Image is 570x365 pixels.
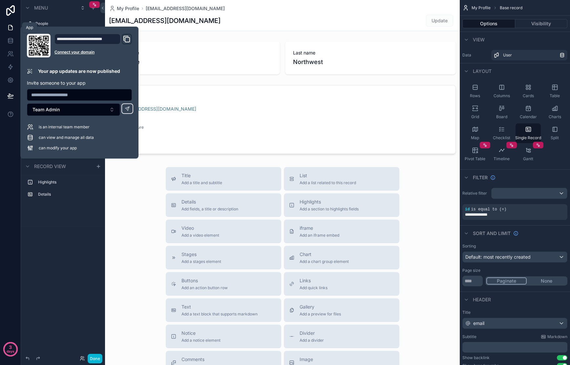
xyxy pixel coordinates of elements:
[462,251,567,263] button: Default: most recently created
[462,19,515,28] button: Options
[523,156,533,161] span: Gantt
[542,123,567,143] button: Split
[34,5,48,11] span: Menu
[516,102,541,122] button: Calendar
[38,180,98,185] label: Highlights
[39,135,94,140] span: can view and manage all data
[473,296,491,303] span: Header
[515,19,568,28] button: Visibility
[39,145,77,151] span: can modify your app
[516,81,541,101] button: Cards
[516,123,541,143] button: Single Record
[146,5,225,12] a: [EMAIL_ADDRESS][DOMAIN_NAME]
[35,21,100,26] label: People
[462,310,567,315] label: Title
[473,230,511,237] span: Sort And Limit
[471,207,506,212] span: is equal to (=)
[496,114,507,119] span: Board
[520,114,537,119] span: Calendar
[34,163,66,170] span: Record view
[473,174,488,181] span: Filter
[54,50,132,55] a: Connect your domain
[486,277,527,285] button: Paginate
[38,68,120,75] p: Your app updates are now published
[109,5,139,12] a: My Profile
[551,135,559,140] span: Split
[473,68,492,75] span: Layout
[542,102,567,122] button: Charts
[494,156,510,161] span: Timeline
[462,123,488,143] button: Map
[88,354,102,363] button: Done
[465,156,485,161] span: Pivot Table
[494,93,510,98] span: Columns
[462,144,488,164] button: Pivot Table
[462,318,567,329] button: email
[489,123,514,143] button: Checklist
[465,254,531,260] span: Default: most recently created
[462,191,489,196] label: Relative filter
[493,135,510,140] span: Checklist
[462,102,488,122] button: Grid
[27,103,120,116] button: Select Button
[26,25,33,30] div: App
[117,5,139,12] span: My Profile
[503,53,512,58] span: User
[462,268,480,273] label: Page size
[473,36,485,43] span: View
[54,34,132,57] div: Domain and Custom Link
[491,50,567,60] a: User
[541,334,567,339] a: Markdown
[38,192,98,197] label: Details
[523,93,534,98] span: Cards
[547,334,567,339] span: Markdown
[489,81,514,101] button: Columns
[471,135,479,140] span: Map
[471,114,479,119] span: Grid
[21,174,105,206] div: scrollable content
[549,114,561,119] span: Charts
[462,334,476,339] label: Subtitle
[109,16,221,25] h1: [EMAIL_ADDRESS][DOMAIN_NAME]
[462,244,476,249] label: Sorting
[473,320,484,327] span: email
[462,53,489,58] label: Data
[465,207,470,212] span: id
[462,342,567,353] div: scrollable content
[489,144,514,164] button: Timeline
[39,124,90,130] span: is an internal team member
[470,93,480,98] span: Rows
[542,81,567,101] button: Table
[527,277,566,285] button: None
[472,5,491,11] span: My Profile
[489,102,514,122] button: Board
[7,347,14,356] p: days
[9,344,12,351] p: 3
[500,5,522,11] span: Base record
[32,106,60,113] span: Team Admin
[515,135,541,140] span: Single Record
[27,80,132,86] p: Invite someone to your app
[516,144,541,164] button: Gantt
[462,81,488,101] button: Rows
[550,93,560,98] span: Table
